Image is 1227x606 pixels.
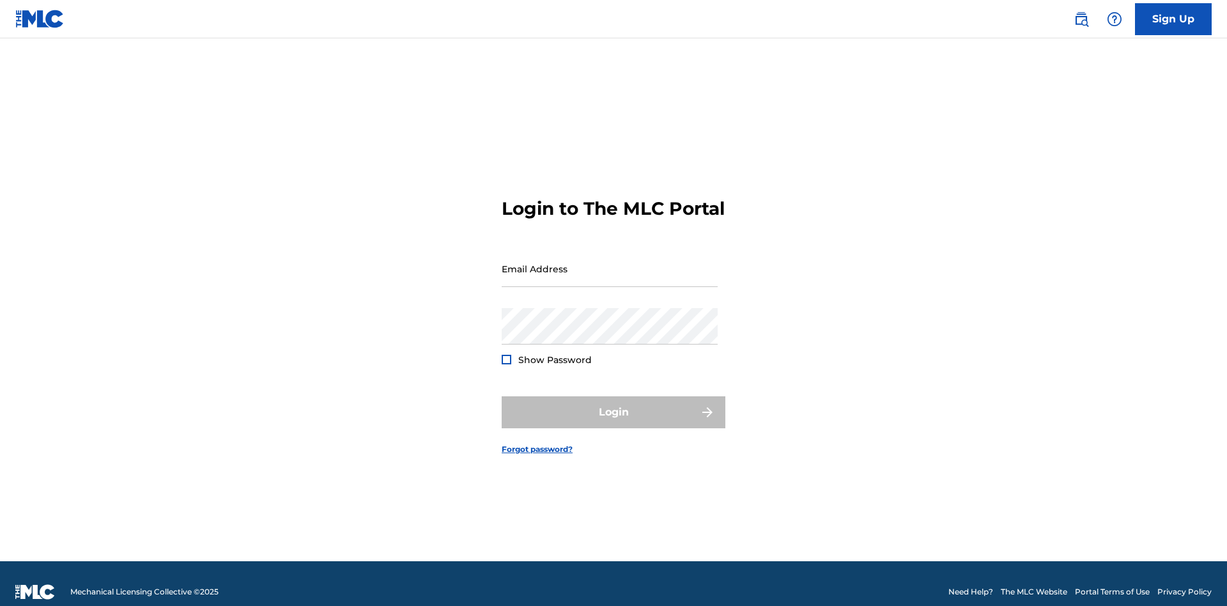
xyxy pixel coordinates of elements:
[15,10,65,28] img: MLC Logo
[518,354,592,366] span: Show Password
[1135,3,1212,35] a: Sign Up
[1107,12,1122,27] img: help
[502,198,725,220] h3: Login to The MLC Portal
[1069,6,1094,32] a: Public Search
[1163,545,1227,606] iframe: Chat Widget
[1157,586,1212,598] a: Privacy Policy
[70,586,219,598] span: Mechanical Licensing Collective © 2025
[948,586,993,598] a: Need Help?
[15,584,55,600] img: logo
[1074,12,1089,27] img: search
[1075,586,1150,598] a: Portal Terms of Use
[502,444,573,455] a: Forgot password?
[1001,586,1067,598] a: The MLC Website
[1102,6,1127,32] div: Help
